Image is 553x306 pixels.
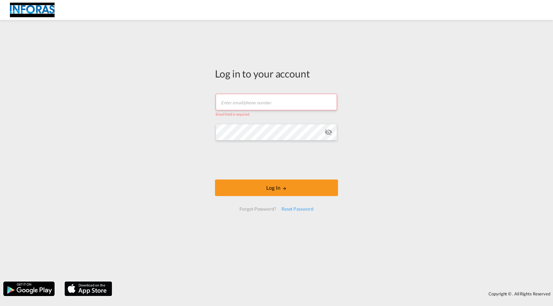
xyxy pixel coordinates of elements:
div: Forgot Password? [237,203,278,215]
iframe: reCAPTCHA [226,147,327,173]
div: Copyright © . All Rights Reserved [115,288,553,299]
button: LOGIN [215,179,338,196]
input: Enter email/phone number [216,94,337,110]
img: apple.png [64,281,113,297]
img: eff75c7098ee11eeb65dd1c63e392380.jpg [10,3,55,18]
md-icon: icon-eye-off [324,128,332,136]
div: Reset Password [279,203,316,215]
span: Email field is required [216,112,249,116]
img: google.png [3,281,55,297]
div: Log in to your account [215,67,338,80]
